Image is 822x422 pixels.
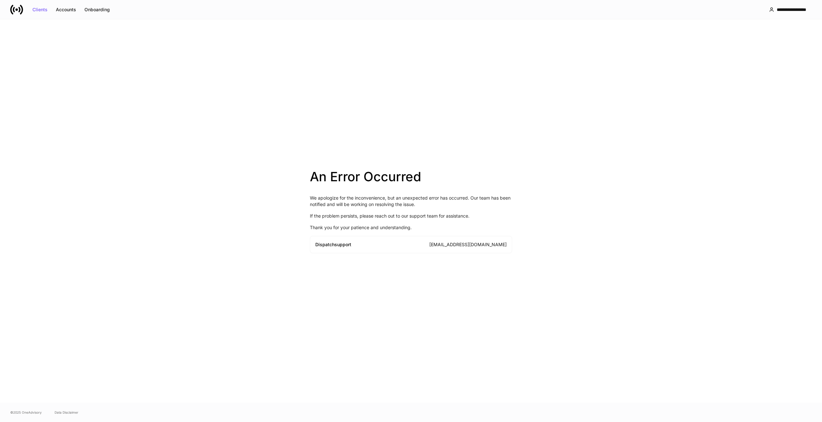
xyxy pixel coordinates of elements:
div: Accounts [56,7,76,12]
a: Data Disclaimer [55,410,78,415]
a: [EMAIL_ADDRESS][DOMAIN_NAME] [429,242,507,247]
p: Thank you for your patience and understanding. [310,224,512,236]
div: Dispatch support [315,241,351,248]
button: Accounts [52,4,80,15]
button: Clients [28,4,52,15]
button: Onboarding [80,4,114,15]
h2: An Error Occurred [310,169,512,195]
div: Onboarding [84,7,110,12]
p: If the problem persists, please reach out to our support team for assistance. [310,213,512,224]
p: We apologize for the inconvenience, but an unexpected error has occurred. Our team has been notif... [310,195,512,213]
div: Clients [32,7,48,12]
span: © 2025 OneAdvisory [10,410,42,415]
